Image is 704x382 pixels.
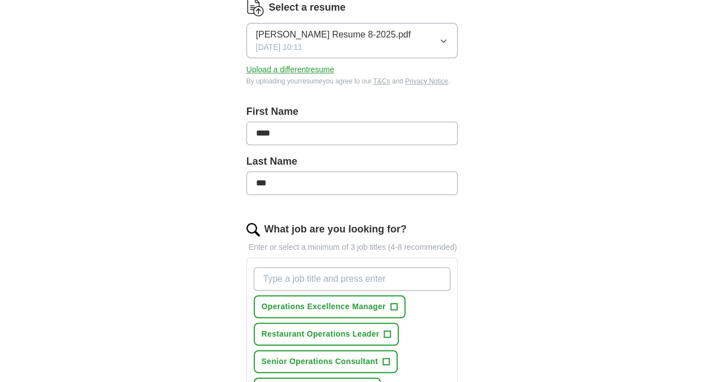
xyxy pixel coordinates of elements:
button: Upload a differentresume [246,64,334,76]
span: Operations Excellence Manager [262,301,386,313]
span: Restaurant Operations Leader [262,328,380,340]
label: First Name [246,104,458,119]
p: Enter or select a minimum of 3 job titles (4-8 recommended) [246,241,458,253]
span: Senior Operations Consultant [262,356,378,367]
div: By uploading your resume you agree to our and . [246,76,458,86]
button: Restaurant Operations Leader [254,323,399,346]
span: [DATE] 10:11 [256,41,302,53]
span: [PERSON_NAME] Resume 8-2025.pdf [256,28,411,41]
button: [PERSON_NAME] Resume 8-2025.pdf[DATE] 10:11 [246,23,458,58]
button: Senior Operations Consultant [254,350,398,373]
input: Type a job title and press enter [254,267,451,291]
a: Privacy Notice [405,77,448,85]
label: Last Name [246,154,458,169]
label: What job are you looking for? [264,222,407,237]
button: Operations Excellence Manager [254,295,405,318]
a: T&Cs [373,77,390,85]
img: search.png [246,223,260,236]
